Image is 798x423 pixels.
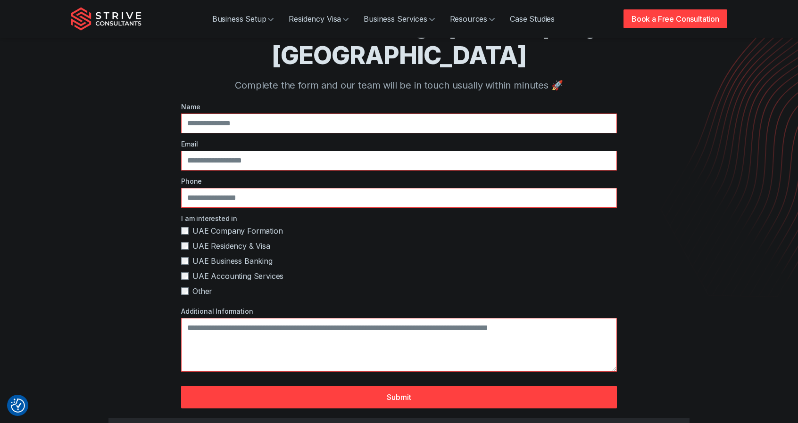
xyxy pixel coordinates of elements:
a: Residency Visa [281,9,356,28]
label: Phone [181,176,617,186]
input: UAE Business Banking [181,257,189,265]
label: Additional Information [181,306,617,316]
label: Name [181,102,617,112]
input: UAE Company Formation [181,227,189,235]
h1: Contact Us for Setting up a Company in [GEOGRAPHIC_DATA] [108,9,690,71]
button: Consent Preferences [11,399,25,413]
a: Business Setup [205,9,282,28]
a: Case Studies [502,9,562,28]
p: Complete the form and our team will be in touch usually within minutes 🚀 [108,78,690,92]
a: Resources [442,9,503,28]
a: Book a Free Consultation [623,9,727,28]
img: Strive Consultants [71,7,141,31]
span: UAE Residency & Visa [192,240,270,252]
span: UAE Accounting Services [192,270,283,282]
label: Email [181,139,617,149]
span: Other [192,285,212,297]
input: UAE Residency & Visa [181,242,189,250]
label: I am interested in [181,213,617,223]
button: Submit [181,386,617,408]
span: UAE Company Formation [192,225,283,236]
span: UAE Business Banking [192,255,273,267]
input: Other [181,287,189,295]
input: UAE Accounting Services [181,272,189,280]
a: Business Services [356,9,442,28]
img: Revisit consent button [11,399,25,413]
